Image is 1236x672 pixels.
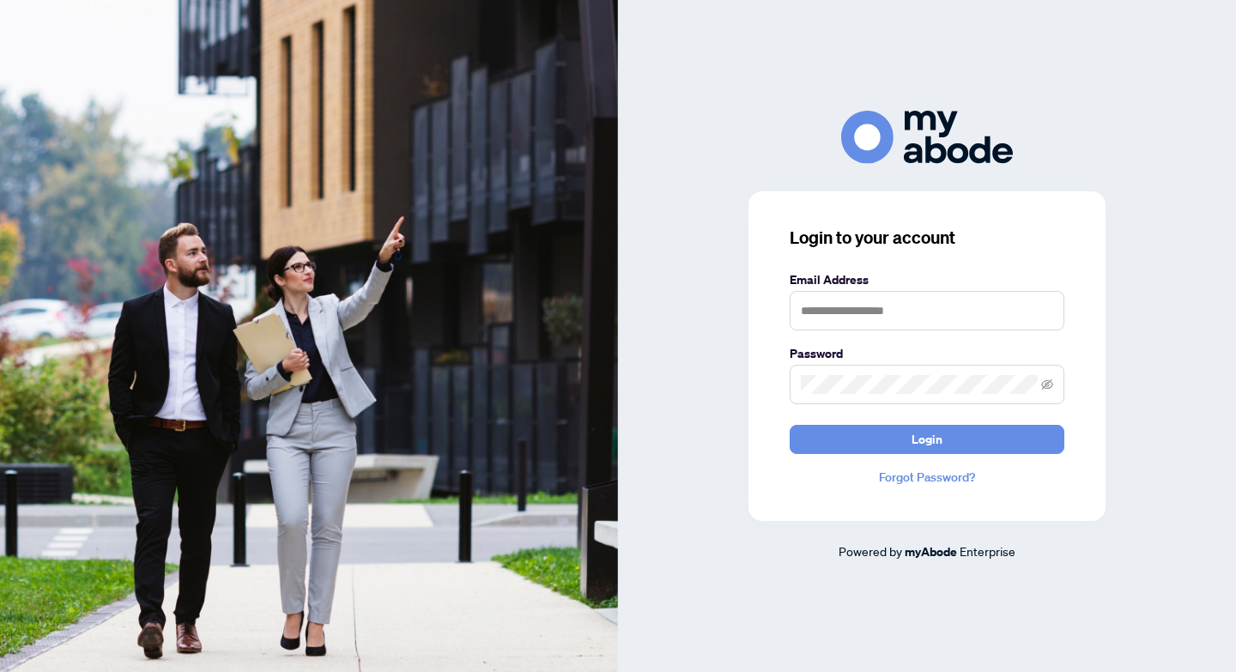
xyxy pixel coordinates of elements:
[790,344,1064,363] label: Password
[790,468,1064,487] a: Forgot Password?
[1041,378,1053,390] span: eye-invisible
[905,542,957,561] a: myAbode
[839,543,902,559] span: Powered by
[790,270,1064,289] label: Email Address
[790,425,1064,454] button: Login
[960,543,1015,559] span: Enterprise
[841,111,1013,163] img: ma-logo
[912,426,942,453] span: Login
[790,226,1064,250] h3: Login to your account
